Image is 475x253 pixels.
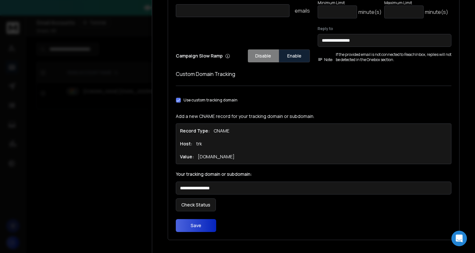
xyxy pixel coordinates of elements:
div: Open Intercom Messenger [451,231,467,246]
h1: Host: [180,141,192,147]
button: Disable [248,49,279,62]
label: Reply to [318,26,452,31]
p: CNAME [214,128,229,134]
span: Note: [318,57,333,62]
label: Use custom tracking domain [184,98,238,103]
p: [DOMAIN_NAME] [198,153,235,160]
p: minute(s) [358,8,382,16]
button: Check Status [176,198,216,211]
h1: Value: [180,153,194,160]
p: Minimum Limit [318,0,382,5]
p: Add a new CNAME record for your tracking domain or subdomain. [176,113,451,120]
p: minute(s) [425,8,448,16]
p: trk [196,141,202,147]
div: If the provided email is not connected to ReachInbox, replies will not be detected in the Onebox ... [318,52,452,62]
p: emails [295,7,310,15]
button: Enable [279,49,310,62]
h1: Record Type: [180,128,210,134]
p: Maximum Limit [384,0,448,5]
button: Save [176,219,216,232]
label: Your tracking domain or subdomain: [176,172,451,176]
p: Campaign Slow Ramp [176,53,230,59]
h1: Custom Domain Tracking [176,70,451,78]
